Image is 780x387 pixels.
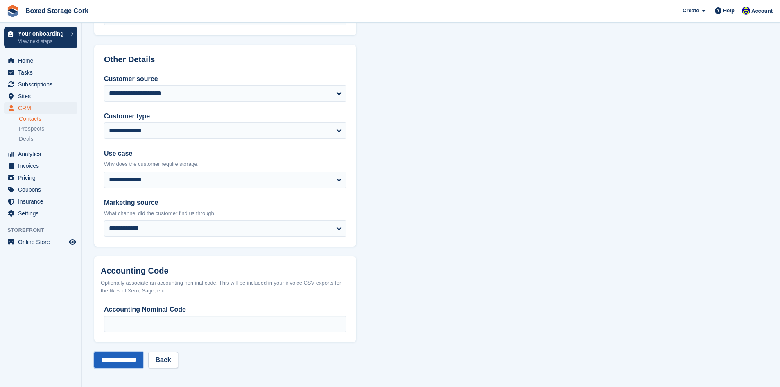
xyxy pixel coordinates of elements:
[18,31,67,36] p: Your onboarding
[104,111,346,121] label: Customer type
[4,67,77,78] a: menu
[104,74,346,84] label: Customer source
[104,55,346,64] h2: Other Details
[18,196,67,207] span: Insurance
[68,237,77,247] a: Preview store
[683,7,699,15] span: Create
[4,184,77,195] a: menu
[4,148,77,160] a: menu
[742,7,750,15] img: Vincent
[7,226,81,234] span: Storefront
[4,160,77,172] a: menu
[148,352,178,368] a: Back
[751,7,773,15] span: Account
[19,115,77,123] a: Contacts
[4,208,77,219] a: menu
[18,79,67,90] span: Subscriptions
[18,208,67,219] span: Settings
[4,27,77,48] a: Your onboarding View next steps
[104,198,346,208] label: Marketing source
[104,305,346,315] label: Accounting Nominal Code
[104,149,346,158] label: Use case
[4,79,77,90] a: menu
[101,266,350,276] h2: Accounting Code
[18,236,67,248] span: Online Store
[4,236,77,248] a: menu
[18,148,67,160] span: Analytics
[18,160,67,172] span: Invoices
[18,67,67,78] span: Tasks
[18,91,67,102] span: Sites
[4,91,77,102] a: menu
[18,172,67,183] span: Pricing
[18,55,67,66] span: Home
[19,135,34,143] span: Deals
[104,209,346,217] p: What channel did the customer find us through.
[4,102,77,114] a: menu
[22,4,92,18] a: Boxed Storage Cork
[19,125,44,133] span: Prospects
[4,172,77,183] a: menu
[723,7,735,15] span: Help
[4,55,77,66] a: menu
[101,279,350,295] div: Optionally associate an accounting nominal code. This will be included in your invoice CSV export...
[4,196,77,207] a: menu
[18,38,67,45] p: View next steps
[7,5,19,17] img: stora-icon-8386f47178a22dfd0bd8f6a31ec36ba5ce8667c1dd55bd0f319d3a0aa187defe.svg
[19,135,77,143] a: Deals
[19,124,77,133] a: Prospects
[104,160,346,168] p: Why does the customer require storage.
[18,184,67,195] span: Coupons
[18,102,67,114] span: CRM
